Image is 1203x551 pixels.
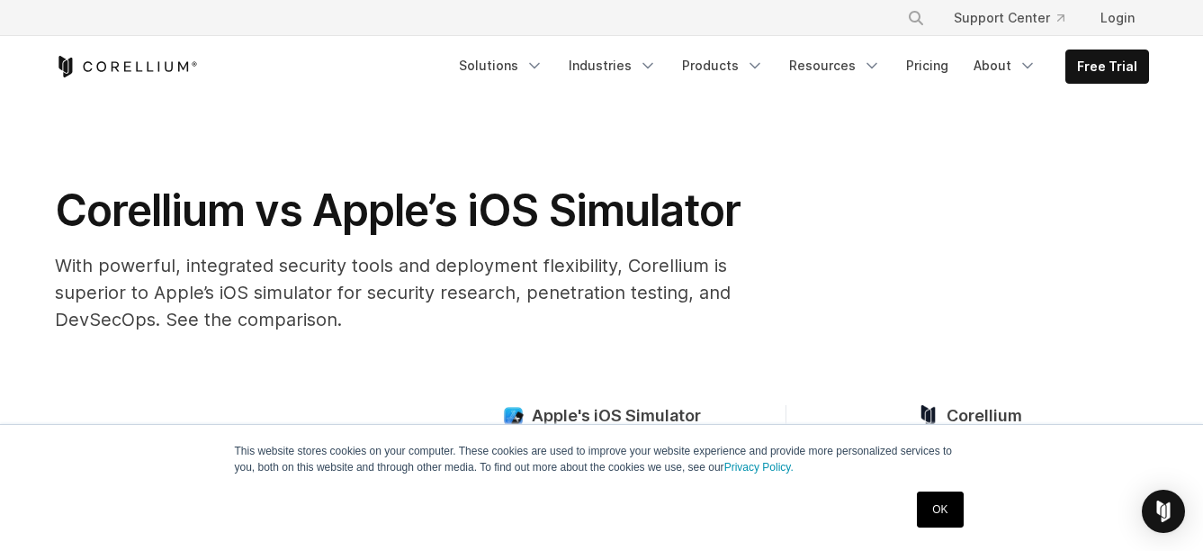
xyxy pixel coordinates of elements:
[724,461,794,474] a: Privacy Policy.
[885,2,1149,34] div: Navigation Menu
[947,406,1022,427] span: Corellium
[55,184,775,238] h1: Corellium vs Apple’s iOS Simulator
[1086,2,1149,34] a: Login
[502,405,525,428] img: compare_ios-simulator--large
[917,492,963,528] a: OK
[900,2,932,34] button: Search
[1142,490,1185,533] div: Open Intercom Messenger
[235,443,969,475] p: This website stores cookies on your computer. These cookies are used to improve your website expe...
[55,252,775,333] p: With powerful, integrated security tools and deployment flexibility, Corellium is superior to App...
[963,50,1047,82] a: About
[532,406,701,427] span: Apple's iOS Simulator
[778,50,892,82] a: Resources
[939,2,1079,34] a: Support Center
[671,50,775,82] a: Products
[558,50,668,82] a: Industries
[448,50,554,82] a: Solutions
[55,56,198,77] a: Corellium Home
[895,50,959,82] a: Pricing
[1066,50,1148,83] a: Free Trial
[448,50,1149,84] div: Navigation Menu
